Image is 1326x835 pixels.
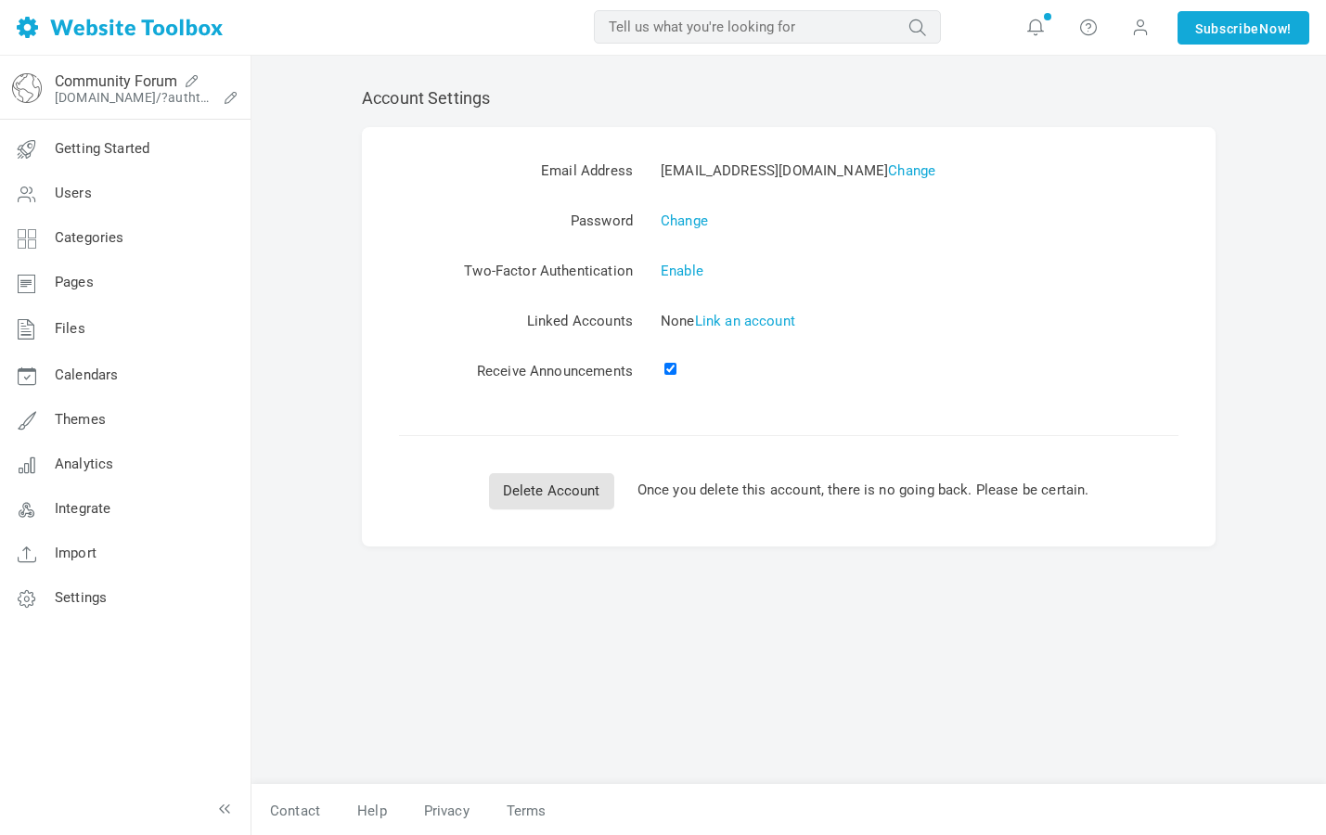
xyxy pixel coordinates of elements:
div: Once you delete this account, there is no going back. Please be certain. [399,473,1178,509]
td: [EMAIL_ADDRESS][DOMAIN_NAME] [633,146,1178,196]
a: Toggle the menu [215,800,234,818]
a: Privacy [406,795,488,828]
span: Settings [55,589,107,606]
a: Change [888,162,935,179]
td: None [633,296,1178,346]
span: Integrate [55,500,110,517]
a: Help [339,795,406,828]
a: Delete Account [489,473,614,509]
a: [DOMAIN_NAME]/?authtoken=8db6ca4b145a096524f93a538cff8c3a&rememberMe=1 [55,90,216,105]
span: Files [55,320,85,337]
span: Now! [1259,19,1292,39]
input: Tell us what you're looking for [594,10,941,44]
span: Calendars [55,366,118,383]
a: Change [661,212,708,229]
i: Help [1079,17,1098,37]
a: Enable [661,263,703,279]
span: Analytics [55,456,113,472]
td: Email Address [399,146,633,196]
a: SubscribeNow! [1178,11,1309,45]
td: Receive Announcements [399,346,633,398]
span: Account [1131,17,1150,37]
span: Getting Started [55,140,149,157]
a: Link an account [695,313,795,329]
span: Pages [55,274,94,290]
a: Terms [488,795,547,828]
span: Categories [55,229,124,246]
h2: Account Settings [362,88,1216,109]
span: Users [55,185,92,201]
td: Linked Accounts [399,296,633,346]
img: Home [17,17,223,38]
span: Import [55,545,97,561]
img: globe-icon.png [12,73,42,103]
span: Themes [55,411,106,428]
a: Community Forum [55,72,177,90]
i: Notifications [1026,17,1045,37]
td: Two-Factor Authentication [399,246,633,296]
a: Contact [251,795,339,828]
td: Password [399,196,633,246]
